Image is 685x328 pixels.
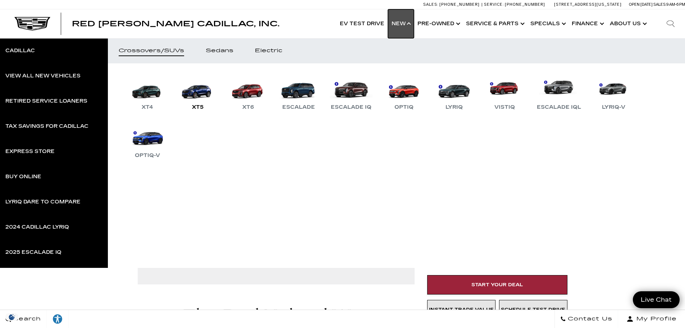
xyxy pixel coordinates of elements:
a: Service & Parts [462,9,527,38]
a: Escalade IQ [327,74,375,112]
div: Electric [255,48,282,53]
a: Red [PERSON_NAME] Cadillac, Inc. [72,20,279,27]
span: Start Your Deal [471,282,523,288]
div: 2024 Cadillac LYRIQ [5,225,69,230]
div: LYRIQ Dare to Compare [5,199,81,205]
div: Crossovers/SUVs [119,48,184,53]
a: OPTIQ-V [126,122,169,160]
img: Cadillac Dark Logo with Cadillac White Text [14,17,50,31]
span: Sales: [423,2,438,7]
img: Opt-Out Icon [4,313,20,321]
span: [PHONE_NUMBER] [505,2,545,7]
a: XT4 [126,74,169,112]
div: Escalade [279,103,319,112]
a: New [388,9,414,38]
a: Escalade [277,74,320,112]
div: Escalade IQ [327,103,375,112]
span: Contact Us [566,314,612,324]
a: Sales: [PHONE_NUMBER] [423,3,481,6]
a: XT5 [176,74,219,112]
div: Tax Savings for Cadillac [5,124,88,129]
a: LYRIQ [433,74,476,112]
a: Live Chat [633,291,680,308]
section: Click to Open Cookie Consent Modal [4,313,20,321]
button: Open user profile menu [618,310,685,328]
span: Instant Trade Value [429,307,494,313]
span: Sales: [653,2,666,7]
div: XT5 [188,103,207,112]
span: My Profile [634,314,677,324]
a: Escalade IQL [533,74,585,112]
a: Finance [568,9,606,38]
div: Cadillac [5,48,35,53]
div: OPTIQ [391,103,417,112]
a: XT6 [227,74,270,112]
a: Schedule Test Drive [499,300,567,319]
a: Specials [527,9,568,38]
div: XT6 [239,103,257,112]
a: Contact Us [554,310,618,328]
div: XT4 [138,103,157,112]
a: LYRIQ-V [592,74,635,112]
a: Electric [244,38,293,63]
div: OPTIQ-V [131,151,164,160]
div: LYRIQ-V [598,103,629,112]
span: Live Chat [637,296,675,304]
span: [PHONE_NUMBER] [439,2,480,7]
a: EV Test Drive [336,9,388,38]
a: About Us [606,9,649,38]
span: Schedule Test Drive [501,307,565,313]
div: Retired Service Loaners [5,99,87,104]
div: Search [656,9,685,38]
div: LYRIQ [442,103,466,112]
a: Service: [PHONE_NUMBER] [481,3,547,6]
span: Service: [484,2,504,7]
span: 9 AM-6 PM [666,2,685,7]
div: Sedans [206,48,233,53]
div: Express Store [5,149,55,154]
div: Escalade IQL [533,103,585,112]
a: VISTIQ [483,74,526,112]
div: 2025 Escalade IQ [5,250,61,255]
span: Red [PERSON_NAME] Cadillac, Inc. [72,19,279,28]
a: Start Your Deal [427,275,567,295]
div: View All New Vehicles [5,73,81,78]
div: Explore your accessibility options [47,314,68,324]
div: Buy Online [5,174,41,179]
a: Pre-Owned [414,9,462,38]
span: Open [DATE] [629,2,653,7]
a: [STREET_ADDRESS][US_STATE] [554,2,622,7]
a: Sedans [195,38,244,63]
a: Crossovers/SUVs [108,38,195,63]
a: Instant Trade Value [427,300,496,319]
a: Explore your accessibility options [47,310,69,328]
a: OPTIQ [382,74,425,112]
div: VISTIQ [491,103,519,112]
span: Search [11,314,41,324]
